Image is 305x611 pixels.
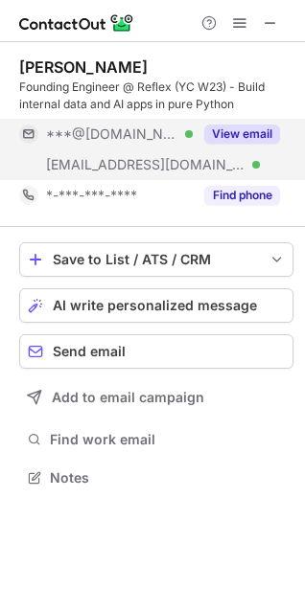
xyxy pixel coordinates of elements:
span: Add to email campaign [52,390,204,405]
img: ContactOut v5.3.10 [19,11,134,34]
button: Notes [19,464,293,491]
button: Reveal Button [204,124,280,144]
button: Find work email [19,426,293,453]
div: Founding Engineer @ Reflex (YC W23) - Build internal data and AI apps in pure Python [19,79,293,113]
span: [EMAIL_ADDRESS][DOMAIN_NAME] [46,156,246,173]
span: ***@[DOMAIN_NAME] [46,125,178,143]
div: [PERSON_NAME] [19,57,148,77]
button: save-profile-one-click [19,242,293,277]
span: AI write personalized message [53,298,257,313]
span: Notes [50,469,286,487]
button: AI write personalized message [19,288,293,323]
span: Find work email [50,431,286,448]
button: Reveal Button [204,186,280,205]
span: Send email [53,344,126,359]
button: Add to email campaign [19,380,293,415]
div: Save to List / ATS / CRM [53,252,260,267]
button: Send email [19,334,293,369]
